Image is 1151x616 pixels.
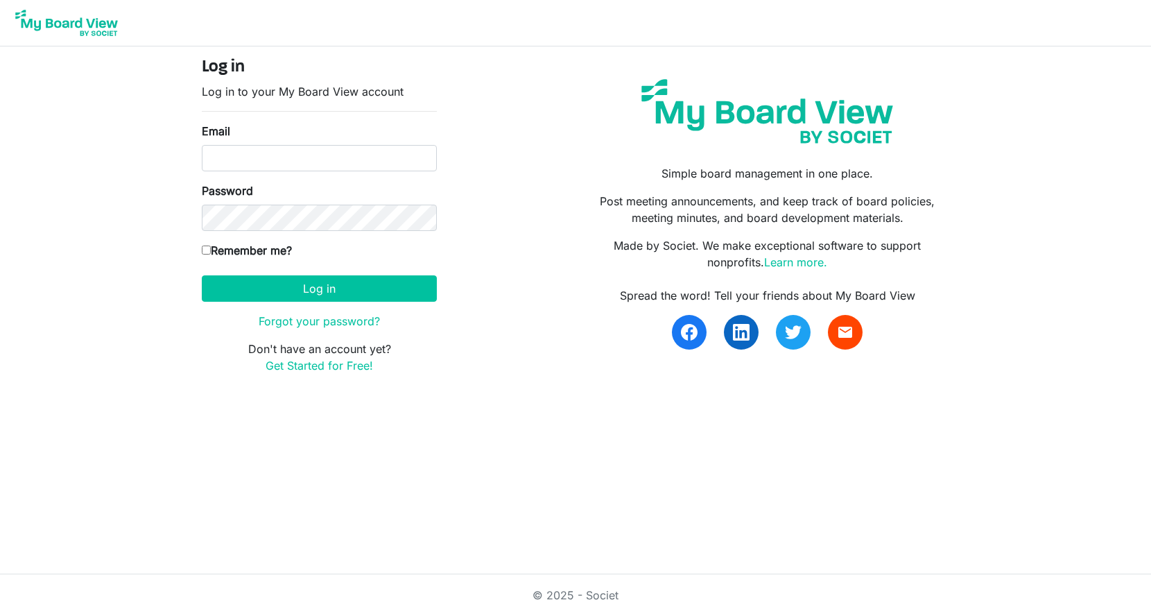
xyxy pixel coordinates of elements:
h4: Log in [202,58,437,78]
div: Spread the word! Tell your friends about My Board View [586,287,949,304]
label: Remember me? [202,242,292,259]
a: Get Started for Free! [266,359,373,373]
a: Forgot your password? [259,314,380,328]
img: my-board-view-societ.svg [631,69,903,154]
span: email [837,324,854,341]
input: Remember me? [202,246,211,255]
p: Post meeting announcements, and keep track of board policies, meeting minutes, and board developm... [586,193,949,226]
a: Learn more. [764,255,827,269]
img: linkedin.svg [733,324,750,341]
img: My Board View Logo [11,6,122,40]
p: Made by Societ. We make exceptional software to support nonprofits. [586,237,949,271]
label: Password [202,182,253,199]
label: Email [202,123,230,139]
button: Log in [202,275,437,302]
p: Log in to your My Board View account [202,83,437,100]
p: Simple board management in one place. [586,165,949,182]
a: © 2025 - Societ [533,588,618,602]
img: facebook.svg [681,324,698,341]
p: Don't have an account yet? [202,341,437,374]
img: twitter.svg [785,324,802,341]
a: email [828,315,863,350]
